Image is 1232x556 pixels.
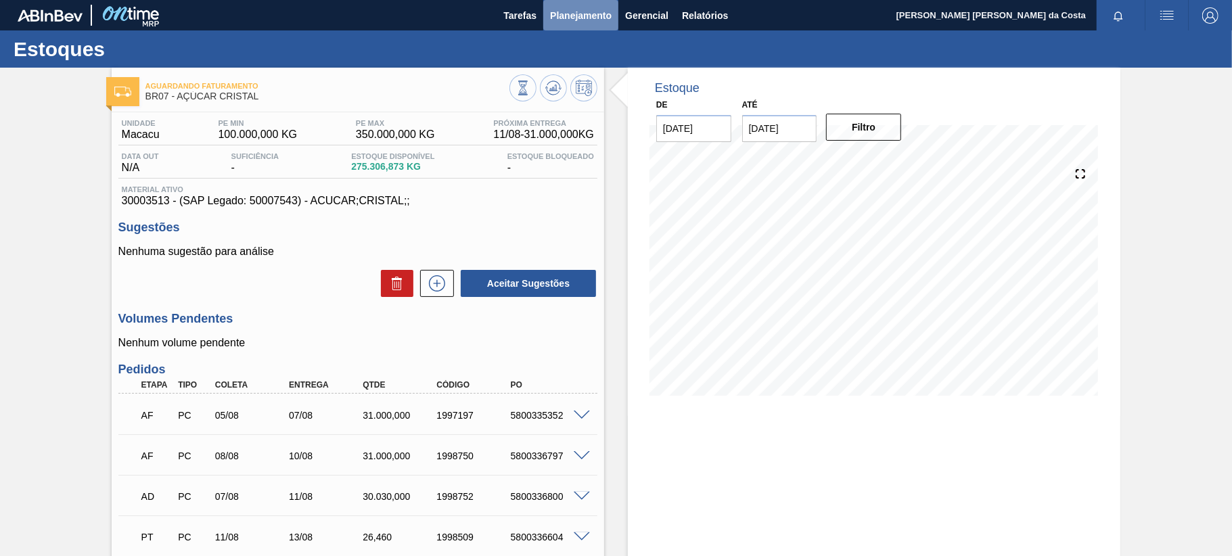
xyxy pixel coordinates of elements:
[212,380,294,390] div: Coleta
[286,532,368,542] div: 13/08/2025
[118,152,162,174] div: N/A
[145,82,509,90] span: Aguardando Faturamento
[138,482,176,511] div: Aguardando Descarga
[826,114,901,141] button: Filtro
[433,532,516,542] div: 1998509
[175,450,212,461] div: Pedido de Compra
[507,450,590,461] div: 5800336797
[175,532,212,542] div: Pedido de Compra
[175,491,212,502] div: Pedido de Compra
[625,7,668,24] span: Gerencial
[507,491,590,502] div: 5800336800
[503,7,537,24] span: Tarefas
[118,363,597,377] h3: Pedidos
[493,119,594,127] span: Próxima Entrega
[141,410,173,421] p: AF
[742,100,758,110] label: Até
[433,450,516,461] div: 1998750
[1202,7,1218,24] img: Logout
[359,491,442,502] div: 30.030,000
[356,129,435,141] span: 350.000,000 KG
[507,532,590,542] div: 5800336604
[212,410,294,421] div: 05/08/2025
[286,491,368,502] div: 11/08/2025
[175,410,212,421] div: Pedido de Compra
[682,7,728,24] span: Relatórios
[212,491,294,502] div: 07/08/2025
[228,152,282,174] div: -
[138,380,176,390] div: Etapa
[138,522,176,552] div: Pedido em Trânsito
[122,129,160,141] span: Macacu
[145,91,509,101] span: BR07 - AÇÚCAR CRISTAL
[212,450,294,461] div: 08/08/2025
[141,532,173,542] p: PT
[433,491,516,502] div: 1998752
[286,410,368,421] div: 07/08/2025
[493,129,594,141] span: 11/08 - 31.000,000 KG
[118,246,597,258] p: Nenhuma sugestão para análise
[1097,6,1140,25] button: Notificações
[114,87,131,97] img: Ícone
[413,270,454,297] div: Nova sugestão
[122,185,594,193] span: Material ativo
[504,152,597,174] div: -
[356,119,435,127] span: PE MAX
[14,41,254,57] h1: Estoques
[374,270,413,297] div: Excluir Sugestões
[138,441,176,471] div: Aguardando Faturamento
[18,9,83,22] img: TNhmsLtSVTkK8tSr43FrP2fwEKptu5GPRR3wAAAABJRU5ErkJggg==
[141,450,173,461] p: AF
[550,7,612,24] span: Planejamento
[656,115,731,142] input: dd/mm/yyyy
[231,152,279,160] span: Suficiência
[138,400,176,430] div: Aguardando Faturamento
[141,491,173,502] p: AD
[351,162,434,172] span: 275.306,873 KG
[286,450,368,461] div: 10/08/2025
[509,74,537,101] button: Visão Geral dos Estoques
[507,380,590,390] div: PO
[359,380,442,390] div: Qtde
[742,115,817,142] input: dd/mm/yyyy
[351,152,434,160] span: Estoque Disponível
[219,119,298,127] span: PE MIN
[507,410,590,421] div: 5800335352
[122,119,160,127] span: Unidade
[433,380,516,390] div: Código
[1159,7,1175,24] img: userActions
[118,337,597,349] p: Nenhum volume pendente
[122,152,159,160] span: Data out
[655,81,700,95] div: Estoque
[118,312,597,326] h3: Volumes Pendentes
[219,129,298,141] span: 100.000,000 KG
[359,410,442,421] div: 31.000,000
[359,450,442,461] div: 31.000,000
[507,152,594,160] span: Estoque Bloqueado
[359,532,442,542] div: 26,460
[454,269,597,298] div: Aceitar Sugestões
[433,410,516,421] div: 1997197
[461,270,596,297] button: Aceitar Sugestões
[122,195,594,207] span: 30003513 - (SAP Legado: 50007543) - ACUCAR;CRISTAL;;
[570,74,597,101] button: Programar Estoque
[286,380,368,390] div: Entrega
[212,532,294,542] div: 11/08/2025
[118,221,597,235] h3: Sugestões
[175,380,212,390] div: Tipo
[540,74,567,101] button: Atualizar Gráfico
[656,100,668,110] label: De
